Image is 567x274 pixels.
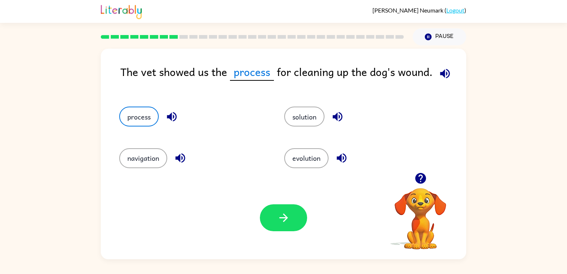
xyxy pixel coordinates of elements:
span: [PERSON_NAME] Neumark [372,7,444,14]
button: navigation [119,148,167,168]
div: The vet showed us the for cleaning up the dog's wound. [120,63,466,92]
div: ( ) [372,7,466,14]
button: evolution [284,148,329,168]
button: Pause [413,28,466,45]
span: process [230,63,274,81]
a: Logout [446,7,464,14]
img: Literably [101,3,142,19]
button: process [119,107,159,126]
button: solution [284,107,324,126]
video: Your browser must support playing .mp4 files to use Literably. Please try using another browser. [384,177,457,250]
